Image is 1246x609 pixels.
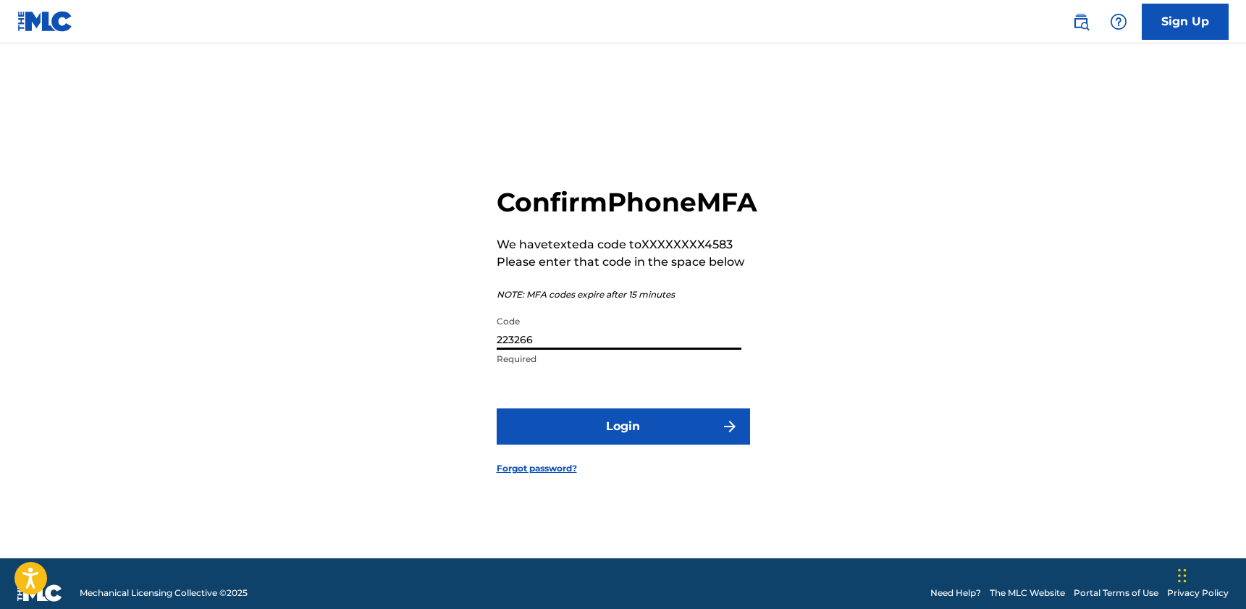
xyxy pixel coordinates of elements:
[1174,539,1246,609] div: Widget de chat
[1167,587,1229,600] a: Privacy Policy
[721,418,738,435] img: f7272a7cc735f4ea7f67.svg
[17,584,62,602] img: logo
[1066,7,1095,36] a: Public Search
[497,186,757,219] h2: Confirm Phone MFA
[1174,539,1246,609] iframe: Chat Widget
[497,408,750,445] button: Login
[17,11,73,32] img: MLC Logo
[1074,587,1158,600] a: Portal Terms of Use
[1110,13,1127,30] img: help
[497,462,577,475] a: Forgot password?
[990,587,1065,600] a: The MLC Website
[1178,554,1187,597] div: Arrastrar
[1104,7,1133,36] div: Help
[1142,4,1229,40] a: Sign Up
[497,353,741,366] p: Required
[930,587,981,600] a: Need Help?
[497,236,757,253] p: We have texted a code to XXXXXXXX4583
[1072,13,1090,30] img: search
[497,253,757,271] p: Please enter that code in the space below
[80,587,248,600] span: Mechanical Licensing Collective © 2025
[497,288,757,301] p: NOTE: MFA codes expire after 15 minutes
